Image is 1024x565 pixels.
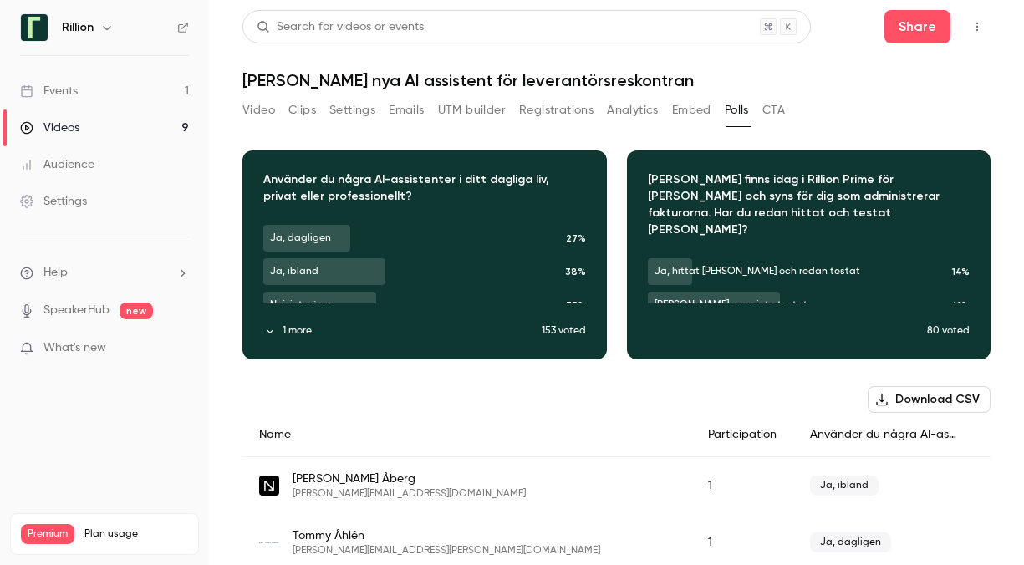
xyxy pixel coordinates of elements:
span: What's new [43,339,106,357]
button: Polls [725,97,749,124]
button: Download CSV [868,386,991,413]
span: Ja, ibland [810,476,879,496]
div: Videos [20,120,79,136]
button: Analytics [607,97,659,124]
span: Premium [21,524,74,544]
button: Top Bar Actions [964,13,991,40]
button: UTM builder [438,97,506,124]
img: Rillion [21,14,48,41]
li: help-dropdown-opener [20,264,189,282]
h6: Rillion [62,19,94,36]
span: Ja, dagligen [810,532,891,552]
button: Settings [329,97,375,124]
span: Help [43,264,68,282]
button: Video [242,97,275,124]
button: Emails [389,97,424,124]
button: Embed [672,97,711,124]
span: Tommy Åhlén [293,527,600,544]
button: Share [884,10,950,43]
div: 1 [691,457,793,515]
h1: [PERSON_NAME] nya AI assistent för leverantörsreskontran [242,70,991,90]
div: Använder du några AI-assistenter i ditt dagliga liv, privat eller professionellt? [793,413,977,457]
button: CTA [762,97,785,124]
button: Clips [288,97,316,124]
button: 1 more [263,323,542,338]
span: [PERSON_NAME][EMAIL_ADDRESS][DOMAIN_NAME] [293,487,526,501]
img: normative.io [259,476,279,496]
img: gotyourback.se [259,532,279,552]
a: SpeakerHub [43,302,110,319]
div: Events [20,83,78,99]
button: Registrations [519,97,594,124]
span: Plan usage [84,527,188,541]
span: [PERSON_NAME] Åberg [293,471,526,487]
span: [PERSON_NAME][EMAIL_ADDRESS][PERSON_NAME][DOMAIN_NAME] [293,544,600,557]
div: Participation [691,413,793,457]
div: Settings [20,193,87,210]
div: Search for videos or events [257,18,424,36]
div: Audience [20,156,94,173]
span: new [120,303,153,319]
div: Name [242,413,691,457]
